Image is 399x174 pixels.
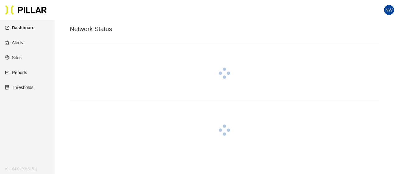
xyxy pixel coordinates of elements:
a: environmentSites [5,55,22,60]
span: NW [385,5,392,15]
img: Pillar Technologies [5,5,47,15]
a: line-chartReports [5,70,27,75]
a: exceptionThresholds [5,85,33,90]
h3: Network Status [70,25,379,33]
a: dashboardDashboard [5,25,35,30]
a: alertAlerts [5,40,23,45]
